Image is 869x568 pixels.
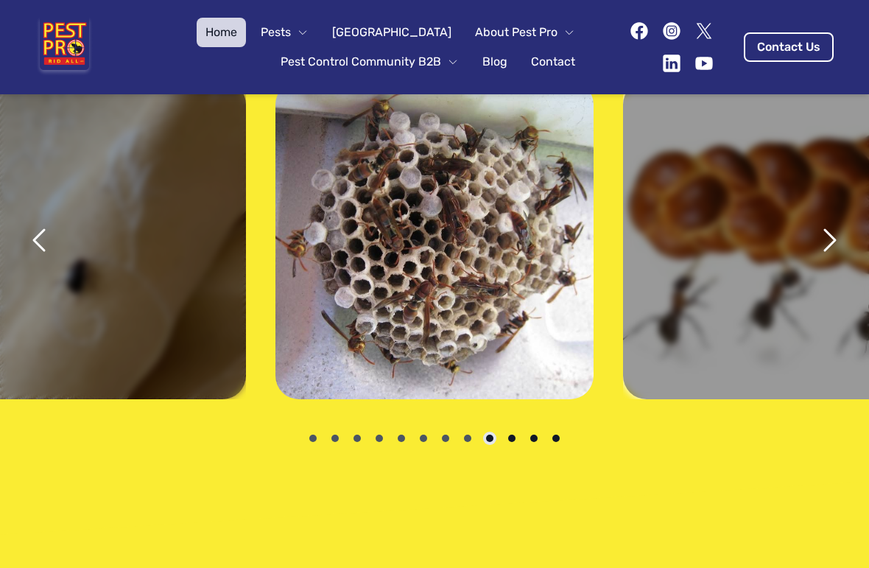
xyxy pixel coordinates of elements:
[35,18,94,77] img: Pest Pro Rid All
[252,18,317,47] button: Pests
[281,53,441,71] span: Pest Control Community B2B
[272,47,468,77] button: Pest Control Community B2B
[744,32,834,62] a: Contact Us
[15,215,65,265] button: previous
[197,18,246,47] a: Home
[522,47,584,77] a: Contact
[323,18,460,47] a: [GEOGRAPHIC_DATA]
[261,24,291,41] span: Pests
[474,47,516,77] a: Blog
[804,215,854,265] button: next
[475,24,557,41] span: About Pest Pro
[466,18,584,47] button: About Pest Pro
